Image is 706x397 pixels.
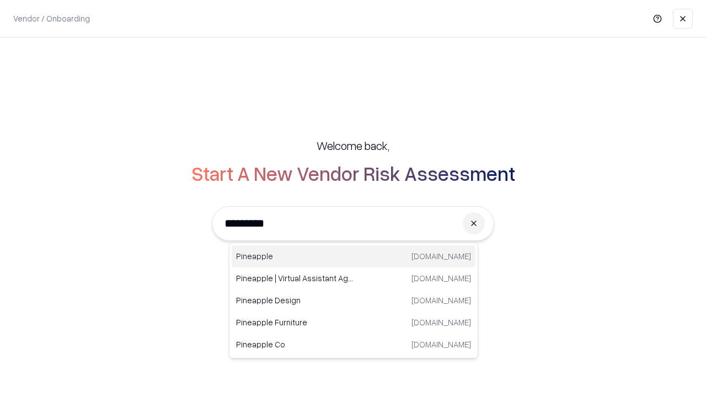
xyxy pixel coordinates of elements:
p: [DOMAIN_NAME] [411,339,471,350]
p: Pineapple Design [236,294,354,306]
p: Vendor / Onboarding [13,13,90,24]
h5: Welcome back, [317,138,389,153]
p: [DOMAIN_NAME] [411,272,471,284]
p: [DOMAIN_NAME] [411,250,471,262]
p: Pineapple Co [236,339,354,350]
p: Pineapple | Virtual Assistant Agency [236,272,354,284]
div: Suggestions [229,243,478,358]
p: [DOMAIN_NAME] [411,316,471,328]
h2: Start A New Vendor Risk Assessment [191,162,515,184]
p: Pineapple Furniture [236,316,354,328]
p: [DOMAIN_NAME] [411,294,471,306]
p: Pineapple [236,250,354,262]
